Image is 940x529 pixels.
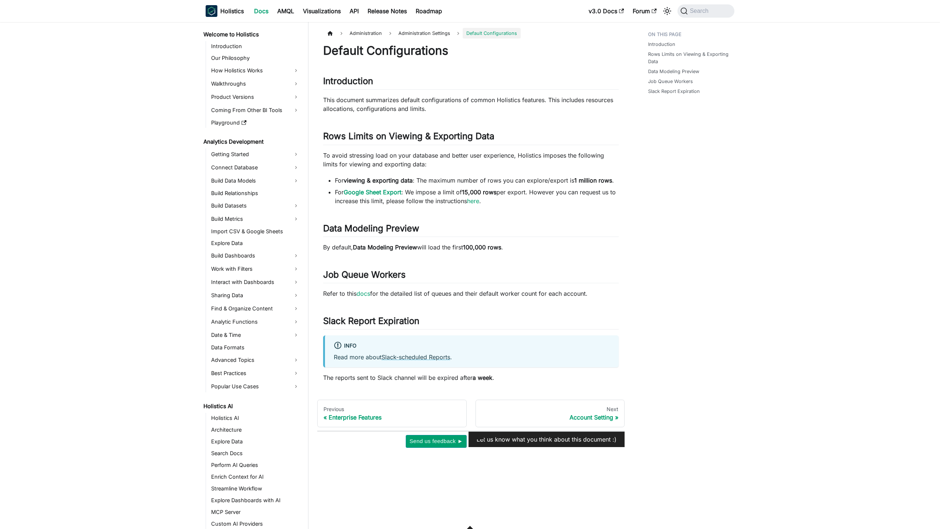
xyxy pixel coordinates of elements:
[209,263,302,275] a: Work with Filters
[476,400,625,428] a: NextAccount Setting
[209,41,302,51] a: Introduction
[209,342,302,353] a: Data Formats
[363,5,411,17] a: Release Notes
[206,5,217,17] img: Holistics
[473,374,492,381] strong: a week
[250,5,273,17] a: Docs
[648,41,675,48] a: Introduction
[462,188,496,196] strong: 15,000 rows
[198,22,308,529] nav: Docs sidebar
[209,188,302,198] a: Build Relationships
[209,250,302,262] a: Build Dashboards
[395,28,454,39] span: Administration Settings
[209,53,302,63] a: Our Philosophy
[209,91,302,103] a: Product Versions
[334,353,610,361] p: Read more about .
[209,175,302,187] a: Build Data Models
[209,483,302,494] a: Streamline Workflow
[209,162,302,173] a: Connect Database
[201,137,302,147] a: Analytics Development
[209,226,302,237] a: Import CSV & Google Sheets
[411,5,446,17] a: Roadmap
[467,197,479,205] a: here
[323,406,460,413] div: Previous
[209,289,302,301] a: Sharing Data
[273,5,299,17] a: AMQL
[209,367,302,379] a: Best Practices
[357,290,370,297] a: docs
[477,436,617,443] span: Let us know what you think about this document :)
[344,188,401,196] a: Google Sheet Export
[648,78,693,85] a: Job Queue Workers
[201,29,302,40] a: Welcome to Holistics
[209,329,302,341] a: Date & Time
[323,414,460,421] div: Enterprise Features
[209,519,302,529] a: Custom AI Providers
[209,472,302,482] a: Enrich Context for AI
[648,68,699,75] a: Data Modeling Preview
[209,448,302,458] a: Search Docs
[209,238,302,248] a: Explore Data
[463,244,501,251] strong: 100,000 rows
[463,28,521,39] span: Default Configurations
[209,104,302,116] a: Coming From Other BI Tools
[323,28,619,39] nav: Breadcrumbs
[209,200,302,212] a: Build Datasets
[209,495,302,505] a: Explore Dashboards with AI
[317,400,467,428] a: PreviousEnterprise Features
[209,78,302,90] a: Walkthroughs
[209,381,302,392] a: Popular Use Cases
[345,5,363,17] a: API
[209,303,302,314] a: Find & Organize Content
[209,413,302,423] a: Holistics AI
[299,5,345,17] a: Visualizations
[335,176,619,185] li: For : The maximum number of rows you can explore/export is .
[323,223,619,237] h2: Data Modeling Preview
[323,289,619,298] p: Refer to this for the detailed list of queues and their default worker count for each account.
[584,5,628,17] a: v3.0 Docs
[209,118,302,128] a: Playground
[661,5,673,17] button: Switch between dark and light mode (currently system mode)
[323,316,619,330] h2: Slack Report Expiration
[353,244,417,251] strong: Data Modeling Preview
[220,7,244,15] b: Holistics
[209,354,302,366] a: Advanced Topics
[648,88,700,95] a: Slack Report Expiration
[323,373,619,382] p: The reports sent to Slack channel will be expired after .
[574,177,612,184] strong: 1 million rows
[323,28,337,39] a: Home page
[482,406,619,413] div: Next
[382,353,450,361] a: Slack-scheduled Reports
[209,276,302,288] a: Interact with Dashboards
[206,5,244,17] a: HolisticsHolisticsHolistics
[209,507,302,517] a: MCP Server
[201,401,302,411] a: Holistics AI
[323,43,619,58] h1: Default Configurations
[346,28,386,39] span: Administration
[323,151,619,169] p: To avoid stressing load on your database and better user experience, Holistics imposes the follow...
[323,96,619,113] p: This document summarizes default configurations of common Holistics features. This includes resou...
[323,269,619,283] h2: Job Queue Workers
[209,316,302,328] a: Analytic Functions
[209,436,302,447] a: Explore Data
[209,213,302,225] a: Build Metrics
[209,425,302,435] a: Architecture
[406,435,467,447] button: Send us feedback ►
[409,436,463,446] span: Send us feedback ►
[317,400,625,428] nav: Docs pages
[335,188,619,205] li: For : We impose a limit of per export. However you can request us to increase this limit, please ...
[209,148,302,160] a: Getting Started
[677,4,734,18] button: Search (Command+K)
[648,51,730,65] a: Rows Limits on Viewing & Exporting Data
[334,341,610,351] div: info
[344,177,413,184] strong: viewing & exporting data
[482,414,619,421] div: Account Setting
[688,8,713,14] span: Search
[323,243,619,252] p: By default, will load the first .
[209,65,302,76] a: How Holistics Works
[323,76,619,90] h2: Introduction
[323,131,619,145] h2: Rows Limits on Viewing & Exporting Data
[209,460,302,470] a: Perform AI Queries
[628,5,661,17] a: Forum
